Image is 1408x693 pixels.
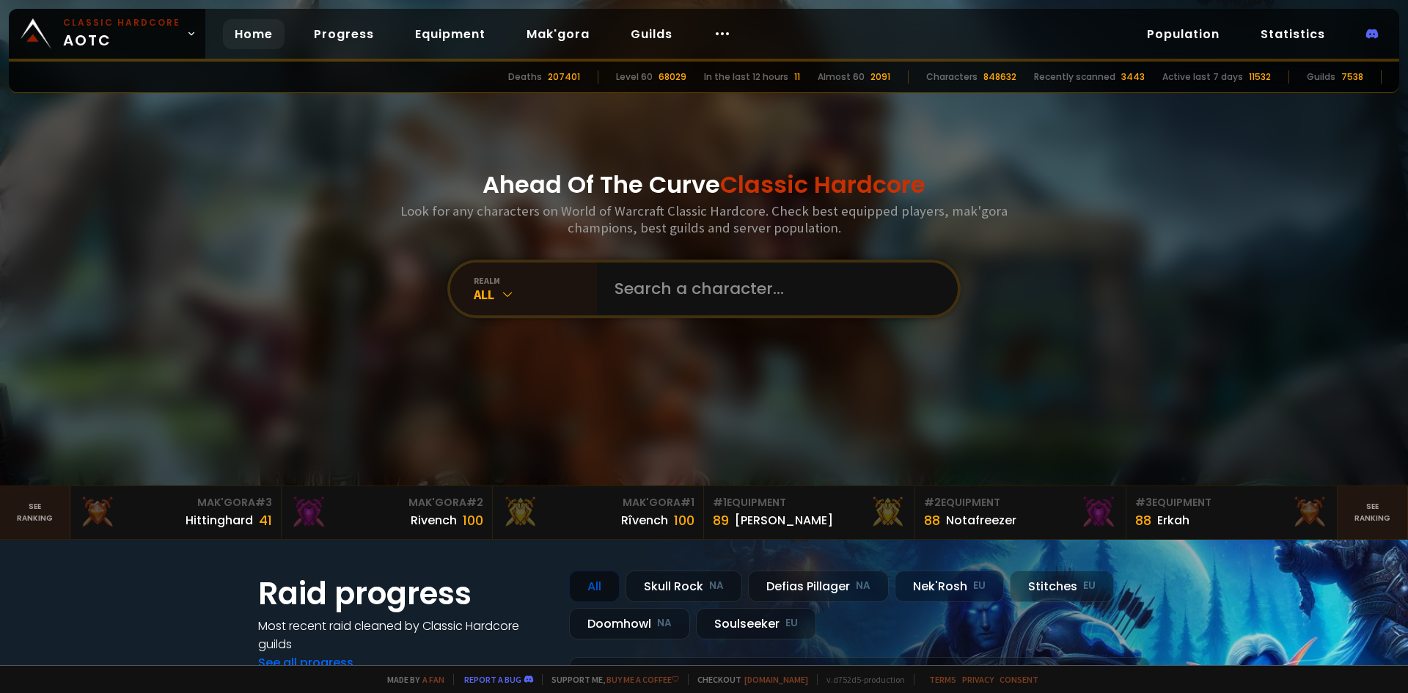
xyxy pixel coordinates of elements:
[1121,70,1145,84] div: 3443
[223,19,285,49] a: Home
[9,9,205,59] a: Classic HardcoreAOTC
[493,486,704,539] a: Mak'Gora#1Rîvench100
[785,616,798,631] small: EU
[735,511,833,529] div: [PERSON_NAME]
[946,511,1016,529] div: Notafreezer
[1010,571,1114,602] div: Stitches
[483,167,925,202] h1: Ahead Of The Curve
[924,495,1117,510] div: Equipment
[403,19,497,49] a: Equipment
[548,70,580,84] div: 207401
[818,70,865,84] div: Almost 60
[378,674,444,685] span: Made by
[70,486,282,539] a: Mak'Gora#3Hittinghard41
[713,495,906,510] div: Equipment
[1249,70,1271,84] div: 11532
[924,510,940,530] div: 88
[63,16,180,29] small: Classic Hardcore
[1162,70,1243,84] div: Active last 7 days
[696,608,816,639] div: Soulseeker
[282,486,493,539] a: Mak'Gora#2Rivench100
[619,19,684,49] a: Guilds
[915,486,1126,539] a: #2Equipment88Notafreezer
[1135,495,1328,510] div: Equipment
[616,70,653,84] div: Level 60
[422,674,444,685] a: a fan
[1157,511,1189,529] div: Erkah
[463,510,483,530] div: 100
[395,202,1013,236] h3: Look for any characters on World of Warcraft Classic Hardcore. Check best equipped players, mak'g...
[1135,19,1231,49] a: Population
[606,674,679,685] a: Buy me a coffee
[929,674,956,685] a: Terms
[1135,510,1151,530] div: 88
[464,674,521,685] a: Report a bug
[973,579,986,593] small: EU
[1338,486,1408,539] a: Seeranking
[515,19,601,49] a: Mak'gora
[502,495,694,510] div: Mak'Gora
[626,571,742,602] div: Skull Rock
[508,70,542,84] div: Deaths
[258,617,551,653] h4: Most recent raid cleaned by Classic Hardcore guilds
[704,70,788,84] div: In the last 12 hours
[63,16,180,51] span: AOTC
[411,511,457,529] div: Rivench
[895,571,1004,602] div: Nek'Rosh
[657,616,672,631] small: NA
[474,275,597,286] div: realm
[302,19,386,49] a: Progress
[1000,674,1038,685] a: Consent
[659,70,686,84] div: 68029
[258,654,353,671] a: See all progress
[962,674,994,685] a: Privacy
[983,70,1016,84] div: 848632
[621,511,668,529] div: Rîvench
[674,510,694,530] div: 100
[569,571,620,602] div: All
[290,495,483,510] div: Mak'Gora
[1135,495,1152,510] span: # 3
[1341,70,1363,84] div: 7538
[1126,486,1338,539] a: #3Equipment88Erkah
[606,263,940,315] input: Search a character...
[255,495,272,510] span: # 3
[466,495,483,510] span: # 2
[542,674,679,685] span: Support me,
[926,70,978,84] div: Characters
[569,608,690,639] div: Doomhowl
[794,70,800,84] div: 11
[924,495,941,510] span: # 2
[474,286,597,303] div: All
[186,511,253,529] div: Hittinghard
[1307,70,1335,84] div: Guilds
[258,571,551,617] h1: Raid progress
[870,70,890,84] div: 2091
[748,571,889,602] div: Defias Pillager
[79,495,272,510] div: Mak'Gora
[744,674,808,685] a: [DOMAIN_NAME]
[1034,70,1115,84] div: Recently scanned
[720,168,925,201] span: Classic Hardcore
[259,510,272,530] div: 41
[817,674,905,685] span: v. d752d5 - production
[1083,579,1096,593] small: EU
[856,579,870,593] small: NA
[713,510,729,530] div: 89
[713,495,727,510] span: # 1
[681,495,694,510] span: # 1
[1249,19,1337,49] a: Statistics
[704,486,915,539] a: #1Equipment89[PERSON_NAME]
[709,579,724,593] small: NA
[688,674,808,685] span: Checkout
